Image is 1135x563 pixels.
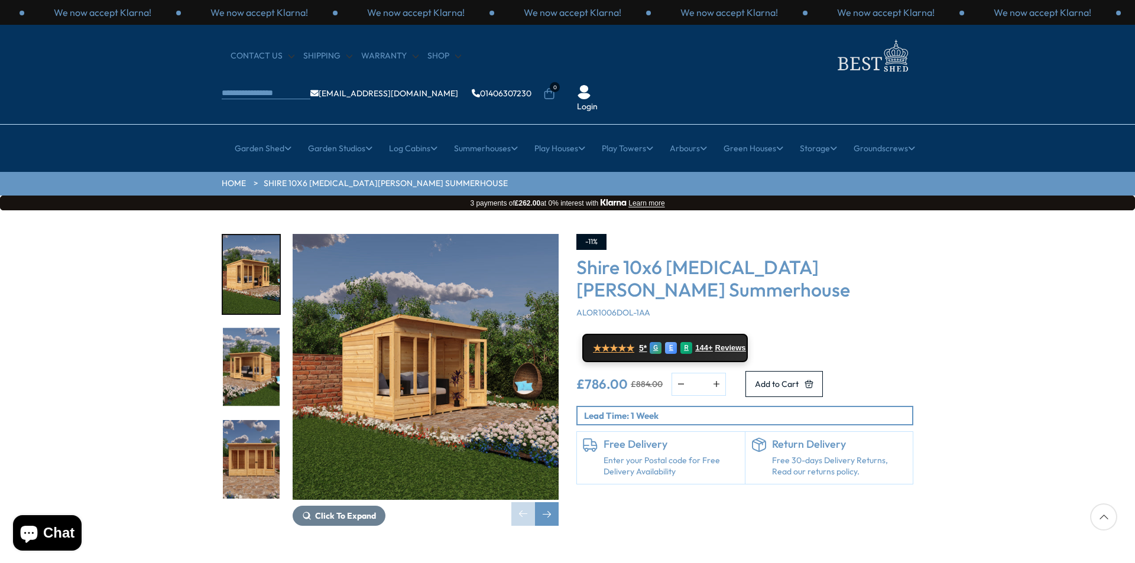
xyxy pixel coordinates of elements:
span: Add to Cart [755,380,799,388]
a: ★★★★★ 5* G E R 144+ Reviews [582,334,748,362]
div: Next slide [535,502,559,526]
a: Arbours [670,134,707,163]
div: 1 / 10 [293,234,559,526]
a: Garden Studios [308,134,372,163]
span: ALOR1006DOL-1AA [576,307,650,318]
div: Previous slide [511,502,535,526]
a: Log Cabins [389,134,437,163]
div: E [665,342,677,354]
a: Play Towers [602,134,653,163]
ins: £786.00 [576,377,628,390]
a: HOME [222,178,246,190]
p: We now accept Klarna! [210,6,308,19]
p: Free 30-days Delivery Returns, Read our returns policy. [772,455,907,478]
img: Alora10x6_GARDEN_FRONT_200x200.jpg [223,420,280,499]
a: Storage [800,134,837,163]
p: Lead Time: 1 Week [584,409,912,422]
a: Shipping [303,50,352,62]
a: Summerhouses [454,134,518,163]
img: Alora10x6_GARDEN_RH_LIFE_200x200.jpg [223,328,280,406]
a: Play Houses [534,134,585,163]
span: Click To Expand [315,510,376,521]
button: Add to Cart [745,371,823,397]
span: 0 [550,82,560,92]
img: Shire 10x6 Alora Pent Summerhouse [293,234,559,500]
a: Garden Shed [235,134,291,163]
div: R [680,342,692,354]
img: logo [831,37,913,75]
span: ★★★★★ [593,343,634,354]
a: Green Houses [724,134,783,163]
p: We now accept Klarna! [367,6,465,19]
div: 1 / 3 [338,6,494,19]
a: 0 [543,88,555,100]
del: £884.00 [631,380,663,388]
div: 3 / 3 [651,6,808,19]
img: User Icon [577,85,591,99]
p: We now accept Klarna! [524,6,621,19]
img: Alora10x6_GARDEN_LH_200x200.jpg [223,235,280,314]
inbox-online-store-chat: Shopify online store chat [9,515,85,554]
a: Groundscrews [854,134,915,163]
a: Shire 10x6 [MEDICAL_DATA][PERSON_NAME] Summerhouse [264,178,508,190]
a: Login [577,101,598,113]
p: We now accept Klarna! [837,6,935,19]
div: 2 / 3 [494,6,651,19]
a: [EMAIL_ADDRESS][DOMAIN_NAME] [310,89,458,97]
div: 2 / 10 [222,327,281,408]
p: We now accept Klarna! [994,6,1091,19]
div: 3 / 3 [181,6,338,19]
h6: Free Delivery [604,438,739,451]
div: 1 / 3 [808,6,964,19]
button: Click To Expand [293,506,385,526]
a: CONTACT US [231,50,294,62]
div: 2 / 3 [24,6,181,19]
div: 1 / 10 [222,234,281,315]
a: 01406307230 [472,89,531,97]
div: -11% [576,234,607,250]
a: Enter your Postal code for Free Delivery Availability [604,455,739,478]
p: We now accept Klarna! [680,6,778,19]
h6: Return Delivery [772,438,907,451]
div: G [650,342,661,354]
div: 3 / 10 [222,419,281,500]
span: Reviews [715,343,746,353]
a: Warranty [361,50,419,62]
div: 2 / 3 [964,6,1121,19]
p: We now accept Klarna! [54,6,151,19]
h3: Shire 10x6 [MEDICAL_DATA][PERSON_NAME] Summerhouse [576,256,913,301]
a: Shop [427,50,461,62]
span: 144+ [695,343,712,353]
